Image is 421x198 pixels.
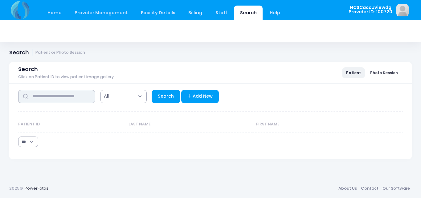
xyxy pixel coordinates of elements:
[342,67,365,78] a: Patient
[209,6,233,20] a: Staff
[336,183,359,194] a: About Us
[18,116,125,133] th: Patient ID
[9,185,23,191] span: 2025©
[396,4,409,16] img: image
[104,93,109,99] span: All
[68,6,134,20] a: Provider Management
[264,6,286,20] a: Help
[234,6,263,20] a: Search
[41,6,67,20] a: Home
[9,49,85,56] h1: Search
[366,67,402,78] a: Photo Session
[125,116,253,133] th: Last Name
[253,116,387,133] th: First Name
[380,183,412,194] a: Our Software
[349,5,392,14] span: NCSCaccuviewdg Provider ID: 100720
[181,90,219,103] a: Add New
[35,50,85,55] small: Patient or Photo Session
[18,66,38,73] span: Search
[152,90,180,103] a: Search
[25,185,48,191] a: PowerFotos
[359,183,380,194] a: Contact
[182,6,208,20] a: Billing
[100,90,147,103] span: All
[18,75,114,79] span: Click on Patient ID to view patient image gallery
[135,6,182,20] a: Facility Details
